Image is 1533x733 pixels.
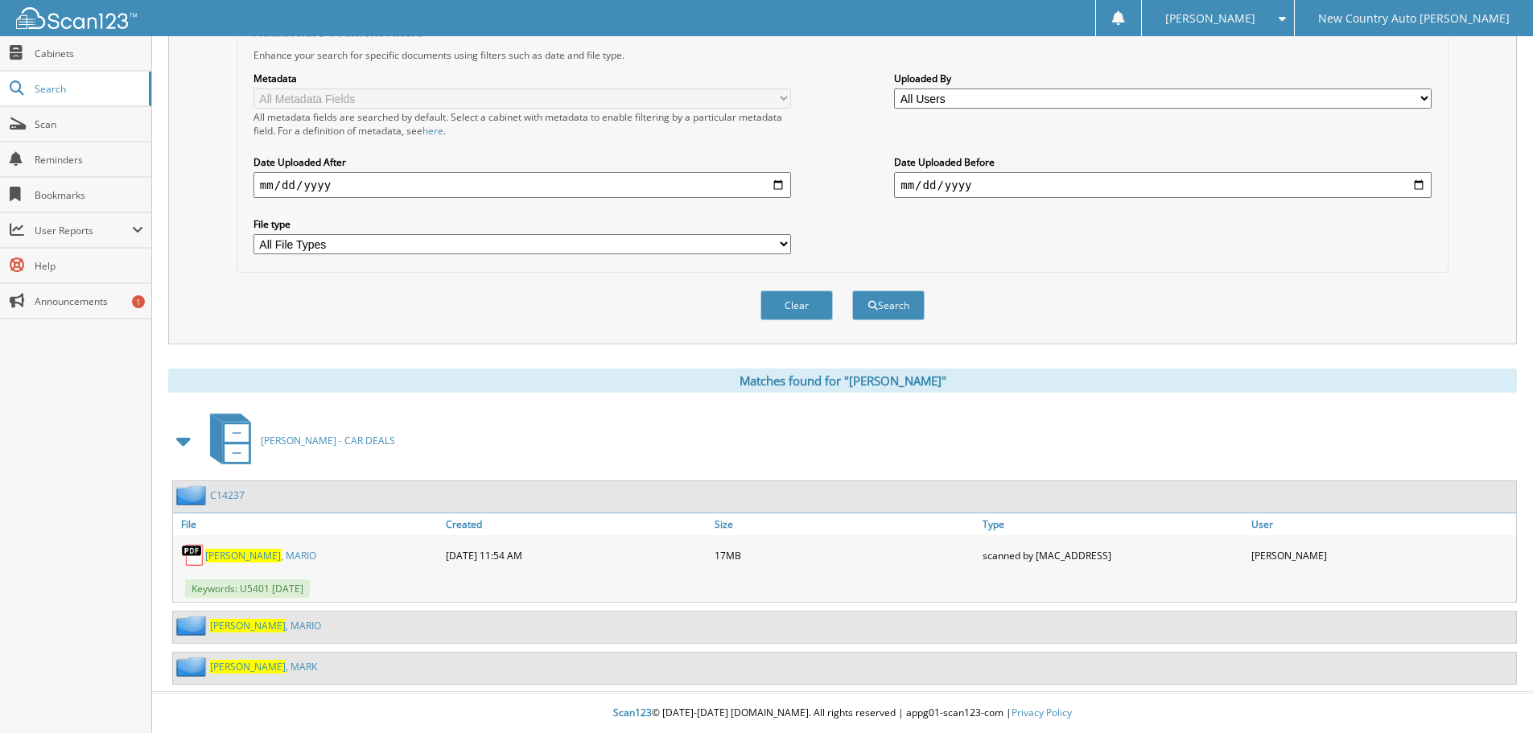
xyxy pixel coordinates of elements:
[176,616,210,636] img: folder2.png
[210,660,317,673] a: [PERSON_NAME], MARK
[852,290,925,320] button: Search
[35,82,141,96] span: Search
[132,295,145,308] div: 1
[253,217,791,231] label: File type
[173,513,442,535] a: File
[422,124,443,138] a: here
[894,155,1432,169] label: Date Uploaded Before
[711,539,979,571] div: 17MB
[35,153,143,167] span: Reminders
[1247,539,1516,571] div: [PERSON_NAME]
[1012,706,1072,719] a: Privacy Policy
[253,110,791,138] div: All metadata fields are searched by default. Select a cabinet with metadata to enable filtering b...
[176,657,210,677] img: folder2.png
[35,259,143,273] span: Help
[210,619,321,632] a: [PERSON_NAME], MARIO
[210,619,286,632] span: [PERSON_NAME]
[253,155,791,169] label: Date Uploaded After
[35,117,143,131] span: Scan
[442,513,711,535] a: Created
[205,549,281,562] span: [PERSON_NAME]
[979,513,1247,535] a: Type
[35,47,143,60] span: Cabinets
[181,543,205,567] img: PDF.png
[200,409,395,472] a: [PERSON_NAME] - CAR DEALS
[245,48,1440,62] div: Enhance your search for specific documents using filters such as date and file type.
[205,549,316,562] a: [PERSON_NAME], MARIO
[894,72,1432,85] label: Uploaded By
[979,539,1247,571] div: scanned by [MAC_ADDRESS]
[253,72,791,85] label: Metadata
[894,172,1432,198] input: end
[35,224,132,237] span: User Reports
[35,188,143,202] span: Bookmarks
[168,369,1517,393] div: Matches found for "[PERSON_NAME]"
[16,7,137,29] img: scan123-logo-white.svg
[176,485,210,505] img: folder2.png
[1247,513,1516,535] a: User
[35,294,143,308] span: Announcements
[185,579,310,598] span: Keywords: U5401 [DATE]
[1165,14,1255,23] span: [PERSON_NAME]
[613,706,652,719] span: Scan123
[1318,14,1510,23] span: New Country Auto [PERSON_NAME]
[261,434,395,447] span: [PERSON_NAME] - CAR DEALS
[1453,656,1533,733] iframe: Chat Widget
[760,290,833,320] button: Clear
[210,660,286,673] span: [PERSON_NAME]
[253,172,791,198] input: start
[711,513,979,535] a: Size
[152,694,1533,733] div: © [DATE]-[DATE] [DOMAIN_NAME]. All rights reserved | appg01-scan123-com |
[210,488,245,502] a: C14237
[442,539,711,571] div: [DATE] 11:54 AM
